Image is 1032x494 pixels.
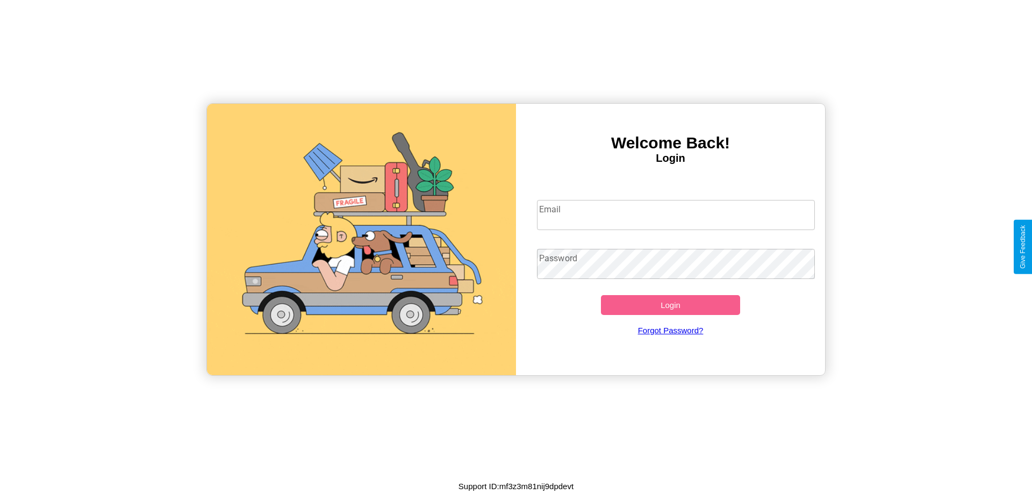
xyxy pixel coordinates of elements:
[516,134,825,152] h3: Welcome Back!
[207,104,516,375] img: gif
[601,295,740,315] button: Login
[458,479,574,493] p: Support ID: mf3z3m81nij9dpdevt
[1019,225,1027,269] div: Give Feedback
[516,152,825,164] h4: Login
[532,315,810,346] a: Forgot Password?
